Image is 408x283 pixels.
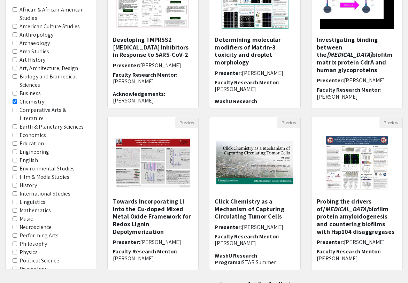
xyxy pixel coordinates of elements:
[107,117,199,270] div: Open Presentation <p>Towards Incorporating Li into the Cu-doped Mixed Metal Oxide Framework for R...
[215,259,276,273] span: uSTAR Summer Scholars Program
[140,238,181,246] span: [PERSON_NAME]
[317,77,397,84] h6: Presenter:
[20,265,47,273] label: Psychology
[20,223,52,231] label: Neuroscience
[113,248,177,255] span: Faculty Research Mentor:
[113,62,193,69] h6: Presenter:
[108,130,199,196] img: <p>Towards Incorporating Li into the Cu-doped Mixed Metal Oxide Framework for Redox Lignin Depoly...
[215,252,257,266] span: WashU Research Program:
[215,224,295,230] h6: Presenter:
[209,134,300,191] img: <p>Click Chemistry as a Mechanism of Capturing Circulating Tumor Cells</p>
[20,165,75,173] label: Environmental Studies
[113,97,193,104] p: [PERSON_NAME]
[20,215,33,223] label: Music
[215,70,295,76] h6: Presenter:
[317,239,397,245] h6: Presenter:
[215,98,257,112] span: WashU Research Program:
[20,248,38,257] label: Physics
[113,36,193,59] h5: Developing TMPRSS2 [MEDICAL_DATA] Inhibitors in Response to SARS-CoV-2
[113,78,193,85] p: [PERSON_NAME]
[20,106,90,123] label: Comparative Arts & Literature
[318,128,396,198] img: <p>Probing the drivers of <em>Staphylococcus aureus</em> biofilm protein amyloidogenesis and coun...
[317,248,381,255] span: Faculty Research Mentor:
[113,198,193,235] h5: Towards Incorporating Li into the Cu-doped Mixed Metal Oxide Framework for Redox Lignin Depolymer...
[20,98,44,106] label: Chemistry
[20,123,84,131] label: Earth & Planetary Sciences
[215,240,295,246] p: [PERSON_NAME]
[20,198,45,206] label: Linguistics
[215,233,279,240] span: Faculty Research Mentor:
[20,6,90,22] label: African & African-American Studies
[327,51,372,59] em: [MEDICAL_DATA]
[20,148,49,156] label: Engineering
[242,223,283,231] span: [PERSON_NAME]
[317,255,397,262] p: [PERSON_NAME]
[20,31,53,39] label: Anthropology
[20,206,51,215] label: Mathematics
[20,39,50,47] label: Archaeology
[20,181,37,190] label: History
[20,231,59,240] label: Performing Arts
[20,47,49,56] label: Area Studies
[20,131,46,139] label: Economics
[379,117,402,128] button: Preview
[20,72,90,89] label: Biology and Biomedical Sciences
[5,252,30,278] iframe: Chat
[20,56,45,64] label: Art History
[140,62,181,69] span: [PERSON_NAME]
[20,22,80,31] label: American Culture Studies
[209,117,301,270] div: Open Presentation <p>Click Chemistry as a Mechanism of Capturing Circulating Tumor Cells</p>
[277,117,300,128] button: Preview
[323,205,368,213] em: [MEDICAL_DATA]
[20,190,70,198] label: International Studies
[344,77,385,84] span: [PERSON_NAME]
[317,86,381,93] span: Faculty Research Mentor:
[113,255,193,262] p: [PERSON_NAME]
[344,238,385,246] span: [PERSON_NAME]
[20,173,69,181] label: Film & Media Studies
[242,69,283,77] span: [PERSON_NAME]
[317,36,397,74] h5: Investigating binding between the biofilm matrix protein CdrA and human glycoproteins
[317,198,397,235] h5: Probing the drivers of biofilm protein amyloidogenesis and countering biofilms with Hsp104 disagg...
[20,89,41,98] label: Business
[20,139,44,148] label: Education
[215,79,279,86] span: Faculty Research Mentor:
[20,257,59,265] label: Political Science
[175,117,198,128] button: Preview
[215,86,295,92] p: [PERSON_NAME]
[215,198,295,220] h5: Click Chemistry as a Mechanism of Capturing Circulating Tumor Cells
[317,93,397,100] p: [PERSON_NAME]
[20,64,78,72] label: Art, Architecture, Design
[113,90,165,98] span: Acknowledgements:
[20,240,47,248] label: Philosophy
[311,117,403,270] div: Open Presentation <p>Probing the drivers of <em>Staphylococcus aureus</em> biofilm protein amyloi...
[113,239,193,245] h6: Presenter:
[20,156,38,165] label: English
[215,36,295,66] h5: Determining molecular modifiers of Matrin-3 toxicity and droplet morphology
[113,71,177,78] span: Faculty Research Mentor:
